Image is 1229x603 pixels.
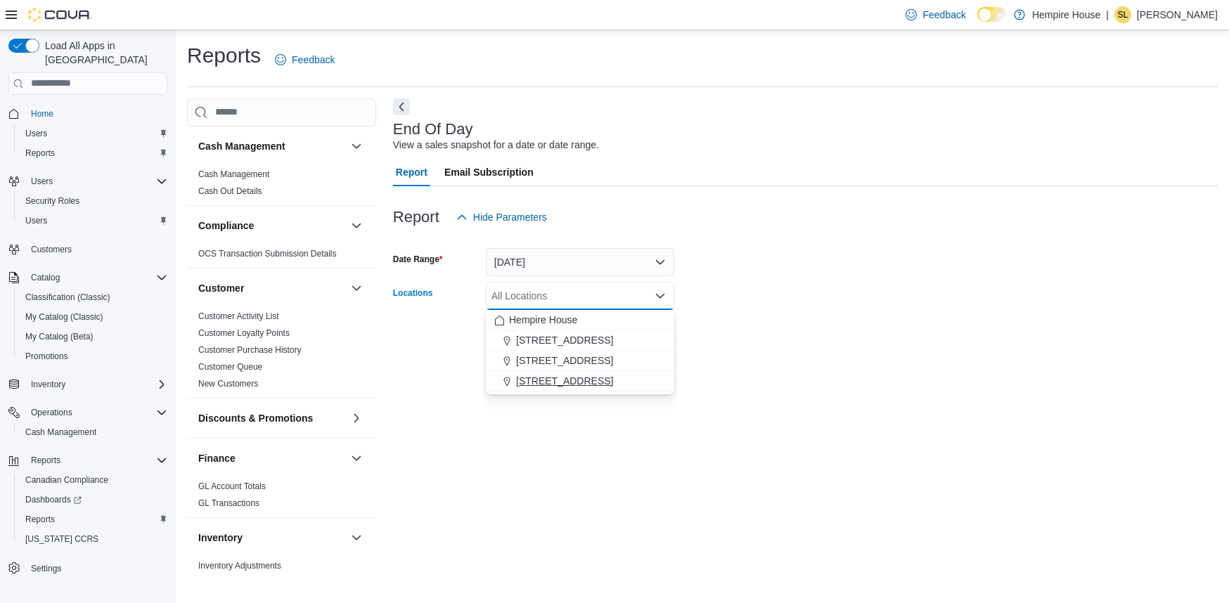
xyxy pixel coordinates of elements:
a: Customer Activity List [198,311,279,321]
a: [US_STATE] CCRS [20,531,104,547]
button: Cash Management [348,138,365,155]
div: Sharlene Lochan [1114,6,1131,23]
span: Cash Management [20,424,167,441]
span: Catalog [31,272,60,283]
button: Cash Management [198,139,345,153]
span: [STREET_ADDRESS] [516,374,613,388]
button: Discounts & Promotions [198,411,345,425]
h3: Inventory [198,531,243,545]
span: Reports [25,452,167,469]
span: Email Subscription [444,158,534,186]
span: Users [25,215,47,226]
h1: Reports [187,41,261,70]
button: Reports [3,450,173,470]
a: Users [20,212,53,229]
a: Users [20,125,53,142]
span: Users [25,173,167,190]
span: Customer Loyalty Points [198,328,290,339]
a: Customers [25,241,77,258]
span: Cash Out Details [198,186,262,197]
a: Reports [20,145,60,162]
button: Reports [25,452,66,469]
a: Inventory Adjustments [198,561,281,571]
span: Users [20,125,167,142]
span: Customers [25,240,167,258]
a: Customer Queue [198,362,262,372]
span: Customer Activity List [198,311,279,322]
a: Cash Management [20,424,102,441]
span: My Catalog (Beta) [25,331,94,342]
button: Customer [348,280,365,297]
p: [PERSON_NAME] [1137,6,1218,23]
a: Dashboards [14,490,173,510]
span: New Customers [198,378,258,389]
span: Inventory Adjustments [198,560,281,571]
a: GL Transactions [198,498,259,508]
button: Discounts & Promotions [348,410,365,427]
button: Operations [3,403,173,422]
span: Home [25,105,167,122]
span: Reports [25,514,55,525]
a: Home [25,105,59,122]
button: Reports [14,510,173,529]
button: My Catalog (Classic) [14,307,173,327]
button: Cash Management [14,422,173,442]
button: Inventory [198,531,345,545]
input: Dark Mode [977,7,1007,22]
span: Feedback [922,8,965,22]
span: Cash Management [25,427,96,438]
button: Compliance [198,219,345,233]
span: [US_STATE] CCRS [25,533,98,545]
span: Security Roles [25,195,79,207]
span: Promotions [25,351,68,362]
a: Reports [20,511,60,528]
span: Canadian Compliance [20,472,167,488]
a: Customer Purchase History [198,345,302,355]
span: OCS Transaction Submission Details [198,248,337,259]
button: Inventory [348,529,365,546]
button: Customer [198,281,345,295]
button: Promotions [14,346,173,366]
span: Canadian Compliance [25,474,108,486]
a: Feedback [269,46,340,74]
button: Hide Parameters [451,203,553,231]
span: Classification (Classic) [20,289,167,306]
span: Reports [25,148,55,159]
div: View a sales snapshot for a date or date range. [393,138,599,153]
button: Users [14,124,173,143]
span: Washington CCRS [20,531,167,547]
button: Canadian Compliance [14,470,173,490]
button: Hempire House [486,310,674,330]
button: [STREET_ADDRESS] [486,351,674,371]
span: My Catalog (Beta) [20,328,167,345]
h3: Report [393,209,439,226]
span: Customers [31,244,72,255]
span: Dashboards [20,491,167,508]
span: My Catalog (Classic) [25,311,103,323]
span: My Catalog (Classic) [20,309,167,325]
a: GL Account Totals [198,481,266,491]
span: SL [1118,6,1128,23]
button: Home [3,103,173,124]
span: Hempire House [509,313,577,327]
span: Hide Parameters [473,210,547,224]
div: Customer [187,308,376,398]
label: Locations [393,287,433,299]
span: Inventory [25,376,167,393]
button: My Catalog (Beta) [14,327,173,346]
span: Users [31,176,53,187]
button: Next [393,98,410,115]
a: Promotions [20,348,74,365]
div: Finance [187,478,376,517]
span: Classification (Classic) [25,292,110,303]
span: Reports [20,511,167,528]
span: Report [396,158,427,186]
p: | [1106,6,1109,23]
a: Security Roles [20,193,85,209]
a: Dashboards [20,491,87,508]
span: Catalog [25,269,167,286]
h3: End Of Day [393,121,473,138]
span: Load All Apps in [GEOGRAPHIC_DATA] [39,39,167,67]
button: [STREET_ADDRESS] [486,330,674,351]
